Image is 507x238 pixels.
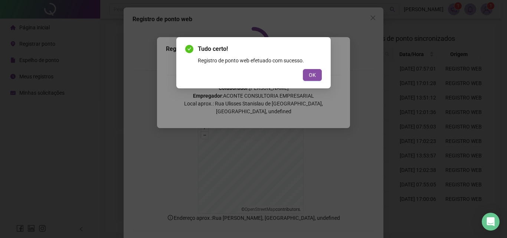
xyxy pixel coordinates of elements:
span: Tudo certo! [198,45,322,53]
button: OK [303,69,322,81]
div: Registro de ponto web efetuado com sucesso. [198,56,322,65]
span: check-circle [185,45,193,53]
span: OK [309,71,316,79]
div: Open Intercom Messenger [482,213,500,231]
